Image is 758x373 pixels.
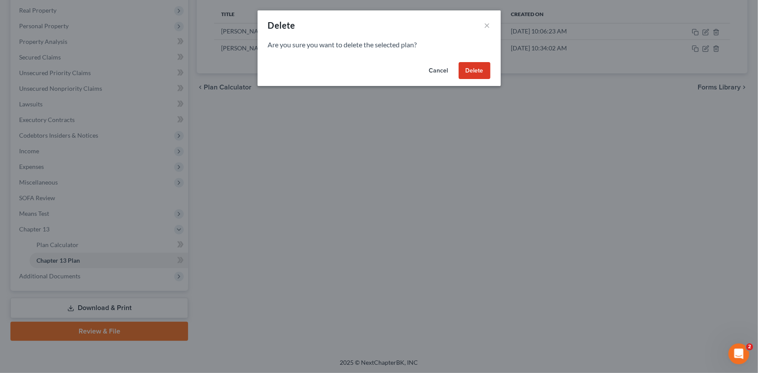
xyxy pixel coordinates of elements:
div: Delete [268,19,295,31]
p: Are you sure you want to delete the selected plan? [268,40,490,50]
button: × [484,20,490,30]
button: Delete [459,62,490,79]
iframe: Intercom live chat [728,343,749,364]
span: 2 [746,343,753,350]
button: Cancel [422,62,455,79]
